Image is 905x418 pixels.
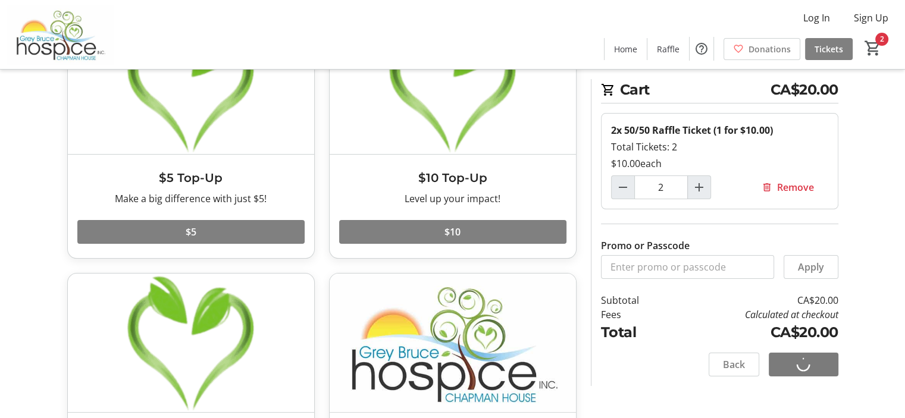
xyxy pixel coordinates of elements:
[601,293,670,307] td: Subtotal
[614,43,637,55] span: Home
[330,274,576,412] img: Custom Amount
[339,220,566,244] button: $10
[771,79,838,100] span: CA$20.00
[669,322,838,343] td: CA$20.00
[723,357,745,372] span: Back
[611,123,828,137] div: 2x 50/50 Raffle Ticket (1 for $10.00)
[862,37,884,59] button: Cart
[647,38,689,60] a: Raffle
[601,307,670,322] td: Fees
[339,191,566,206] div: Level up your impact!
[777,180,814,194] span: Remove
[77,220,305,244] button: $5
[77,191,305,206] div: Make a big difference with just $5!
[798,260,824,274] span: Apply
[634,175,688,199] input: 50/50 Raffle Ticket (1 for $10.00) Quantity
[68,274,314,412] img: $20 Top-Up
[601,79,838,103] h2: Cart
[794,8,840,27] button: Log In
[669,307,838,322] td: Calculated at checkout
[601,322,670,343] td: Total
[77,169,305,187] h3: $5 Top-Up
[688,176,710,199] button: Increment by one
[803,11,830,25] span: Log In
[747,175,828,199] button: Remove
[605,38,647,60] a: Home
[339,169,566,187] h3: $10 Top-Up
[709,353,759,376] button: Back
[611,140,828,154] div: Total Tickets: 2
[690,37,713,61] button: Help
[724,38,800,60] a: Donations
[749,43,791,55] span: Donations
[601,238,690,253] label: Promo or Passcode
[657,43,679,55] span: Raffle
[612,176,634,199] button: Decrement by one
[330,15,576,154] img: $10 Top-Up
[844,8,898,27] button: Sign Up
[444,225,461,239] span: $10
[854,11,888,25] span: Sign Up
[611,156,828,171] div: $10.00 each
[186,225,196,239] span: $5
[784,255,838,279] button: Apply
[805,38,853,60] a: Tickets
[669,293,838,307] td: CA$20.00
[601,255,774,279] input: Enter promo or passcode
[7,5,113,64] img: Grey Bruce Hospice's Logo
[68,15,314,154] img: $5 Top-Up
[815,43,843,55] span: Tickets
